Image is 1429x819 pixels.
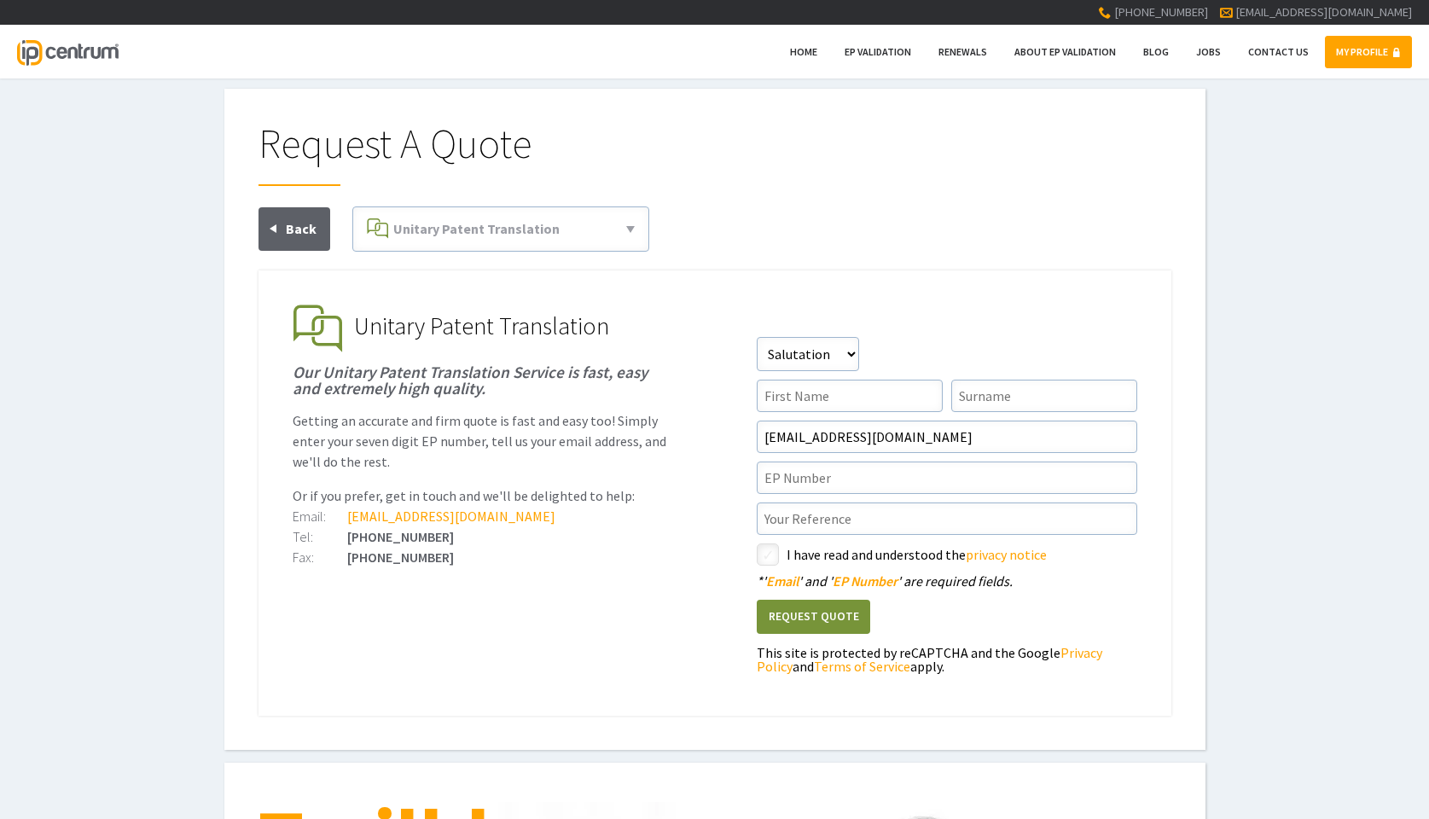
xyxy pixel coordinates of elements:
span: Unitary Patent Translation [393,220,560,237]
div: Email: [293,509,347,523]
div: Tel: [293,530,347,543]
span: [PHONE_NUMBER] [1114,4,1208,20]
a: IP Centrum [17,25,118,78]
span: Back [286,220,317,237]
div: [PHONE_NUMBER] [293,550,673,564]
div: Fax: [293,550,347,564]
div: ' ' and ' ' are required fields. [757,574,1137,588]
a: Jobs [1185,36,1232,68]
a: EP Validation [834,36,922,68]
a: Home [779,36,828,68]
a: Terms of Service [814,658,910,675]
span: EP Validation [845,45,911,58]
a: Privacy Policy [757,644,1102,675]
a: Renewals [927,36,998,68]
span: Home [790,45,817,58]
a: privacy notice [966,546,1047,563]
p: Or if you prefer, get in touch and we'll be delighted to help: [293,485,673,506]
span: Jobs [1196,45,1221,58]
input: Surname [951,380,1137,412]
a: MY PROFILE [1325,36,1412,68]
div: This site is protected by reCAPTCHA and the Google and apply. [757,646,1137,673]
span: Contact Us [1248,45,1309,58]
a: [EMAIL_ADDRESS][DOMAIN_NAME] [1235,4,1412,20]
input: Email [757,421,1137,453]
h1: Our Unitary Patent Translation Service is fast, easy and extremely high quality. [293,364,673,397]
div: [PHONE_NUMBER] [293,530,673,543]
a: Unitary Patent Translation [360,214,642,244]
a: [EMAIL_ADDRESS][DOMAIN_NAME] [347,508,555,525]
span: Email [766,572,799,590]
button: Request Quote [757,600,870,635]
label: I have read and understood the [787,543,1137,566]
a: Contact Us [1237,36,1320,68]
span: Renewals [938,45,987,58]
span: Blog [1143,45,1169,58]
input: First Name [757,380,943,412]
a: Back [258,207,330,251]
span: Unitary Patent Translation [354,311,609,341]
span: About EP Validation [1014,45,1116,58]
a: About EP Validation [1003,36,1127,68]
p: Getting an accurate and firm quote is fast and easy too! Simply enter your seven digit EP number,... [293,410,673,472]
input: EP Number [757,462,1137,494]
input: Your Reference [757,502,1137,535]
label: styled-checkbox [757,543,779,566]
a: Blog [1132,36,1180,68]
span: EP Number [833,572,897,590]
h1: Request A Quote [258,123,1171,186]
